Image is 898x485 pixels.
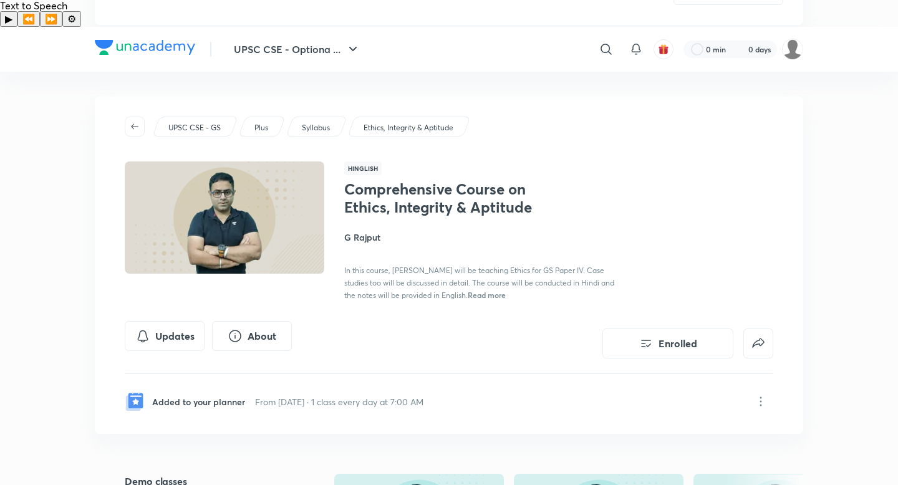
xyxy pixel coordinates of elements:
[602,329,733,358] button: Enrolled
[782,39,803,60] img: ASHUTOSH
[658,44,669,55] img: avatar
[362,122,456,133] a: Ethics, Integrity & Aptitude
[344,266,614,300] span: In this course, [PERSON_NAME] will be teaching Ethics for GS Paper IV. Case studies too will be d...
[300,122,332,133] a: Syllabus
[364,122,453,133] p: Ethics, Integrity & Aptitude
[125,321,205,351] button: Updates
[167,122,223,133] a: UPSC CSE - GS
[152,395,245,408] p: Added to your planner
[95,40,195,55] img: Company Logo
[302,122,330,133] p: Syllabus
[743,329,773,358] button: false
[168,122,221,133] p: UPSC CSE - GS
[468,290,506,300] span: Read more
[95,40,195,58] a: Company Logo
[62,11,81,26] button: Settings
[40,11,62,26] button: Forward
[254,122,268,133] p: Plus
[733,43,746,55] img: streak
[654,39,673,59] button: avatar
[344,180,548,216] h1: Comprehensive Course on Ethics, Integrity & Aptitude
[253,122,271,133] a: Plus
[226,37,368,62] button: UPSC CSE - Optiona ...
[212,321,292,351] button: About
[344,161,382,175] span: Hinglish
[123,160,326,275] img: Thumbnail
[344,231,624,244] h4: G Rajput
[17,11,40,26] button: Previous
[255,395,423,408] p: From [DATE] · 1 class every day at 7:00 AM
